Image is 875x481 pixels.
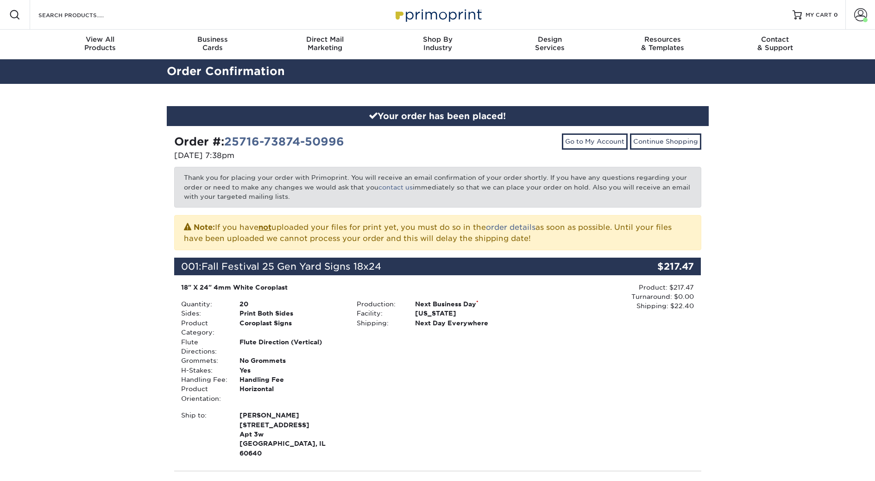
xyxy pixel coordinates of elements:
b: not [258,223,271,232]
div: Sides: [174,309,233,318]
div: Handling Fee: [174,375,233,384]
a: Go to My Account [562,133,628,149]
div: Grommets: [174,356,233,365]
a: Shop ByIndustry [381,30,494,59]
span: Contact [719,35,831,44]
div: H-Stakes: [174,366,233,375]
a: Direct MailMarketing [269,30,381,59]
div: Coroplast Signs [233,318,350,337]
a: Contact& Support [719,30,831,59]
span: Shop By [381,35,494,44]
div: Yes [233,366,350,375]
div: 001: [174,258,613,275]
span: Direct Mail [269,35,381,44]
img: Primoprint [391,5,484,25]
div: & Templates [606,35,719,52]
p: Thank you for placing your order with Primoprint. You will receive an email confirmation of your ... [174,167,701,207]
input: SEARCH PRODUCTS..... [38,9,128,20]
div: Industry [381,35,494,52]
div: No Grommets [233,356,350,365]
span: View All [44,35,157,44]
span: Fall Festival 25 Gen Yard Signs 18x24 [201,261,381,272]
span: Design [494,35,606,44]
div: Services [494,35,606,52]
div: Flute Direction (Vertical) [233,337,350,356]
div: Quantity: [174,299,233,309]
div: Production: [350,299,408,309]
a: Resources& Templates [606,30,719,59]
a: View AllProducts [44,30,157,59]
a: DesignServices [494,30,606,59]
strong: [GEOGRAPHIC_DATA], IL 60640 [239,411,343,457]
div: Cards [156,35,269,52]
p: [DATE] 7:38pm [174,150,431,161]
div: Flute Directions: [174,337,233,356]
div: 18" X 24" 4mm White Coroplast [181,283,519,292]
span: Resources [606,35,719,44]
div: & Support [719,35,831,52]
div: Your order has been placed! [167,106,709,127]
div: Next Business Day [408,299,525,309]
a: 25716-73874-50996 [224,135,344,148]
div: Print Both Sides [233,309,350,318]
a: contact us [378,184,413,191]
div: Product: $217.47 Turnaround: $0.00 Shipping: $22.40 [525,283,694,311]
span: MY CART [806,11,832,19]
strong: Order #: [174,135,344,148]
div: $217.47 [613,258,701,275]
div: Product Orientation: [174,384,233,403]
span: Apt 3w [239,430,343,439]
span: [STREET_ADDRESS] [239,420,343,430]
span: Business [156,35,269,44]
div: Horizontal [233,384,350,403]
span: [PERSON_NAME] [239,411,343,420]
strong: Note: [194,223,215,232]
a: Continue Shopping [630,133,701,149]
div: [US_STATE] [408,309,525,318]
div: 20 [233,299,350,309]
h2: Order Confirmation [160,63,716,80]
span: 0 [834,12,838,18]
div: Marketing [269,35,381,52]
div: Facility: [350,309,408,318]
div: Ship to: [174,411,233,458]
div: Products [44,35,157,52]
div: Shipping: [350,318,408,328]
a: BusinessCards [156,30,269,59]
div: Next Day Everywhere [408,318,525,328]
p: If you have uploaded your files for print yet, you must do so in the as soon as possible. Until y... [184,221,692,244]
div: Product Category: [174,318,233,337]
div: Handling Fee [233,375,350,384]
a: order details [486,223,535,232]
